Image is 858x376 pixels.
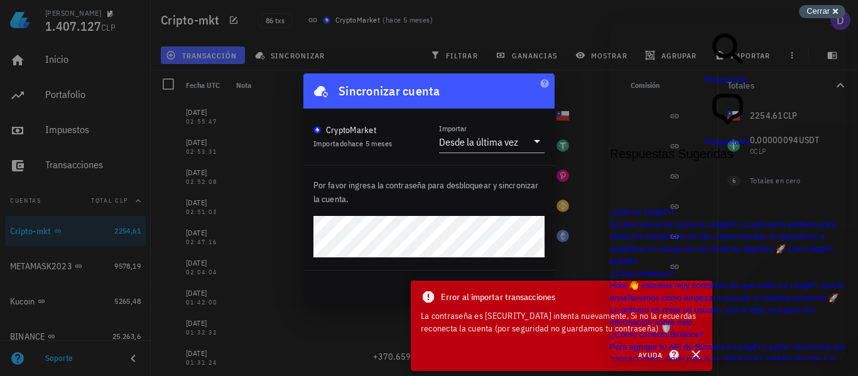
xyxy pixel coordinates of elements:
div: ImportarDesde la última vez [439,131,545,153]
span: Ayuda [638,349,676,360]
div: La contraseña es [SECURITY_DATA] intenta nuevamente. Si no la recuerdas reconecta la cuenta (por ... [421,309,702,335]
button: Cerrar [799,5,845,18]
button: cancelar [406,276,464,298]
img: CryptoMKT [313,126,321,134]
iframe: Help Scout Beacon - Live Chat, Contact Form, and Knowledge Base [610,24,845,360]
div: CryptoMarket [326,124,376,136]
label: Importar [439,124,467,133]
div: Sincronizar cuenta [339,81,440,101]
span: Cerrar [806,6,830,16]
div: Desde la última vez [439,136,518,148]
span: Importado [313,139,392,148]
p: Por favor ingresa la contraseña para desbloquear y sincronizar la cuenta. [313,178,545,206]
button: continuar [469,276,550,298]
span: hace 5 meses [348,139,393,148]
span: Error al importar transacciones [441,290,555,304]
